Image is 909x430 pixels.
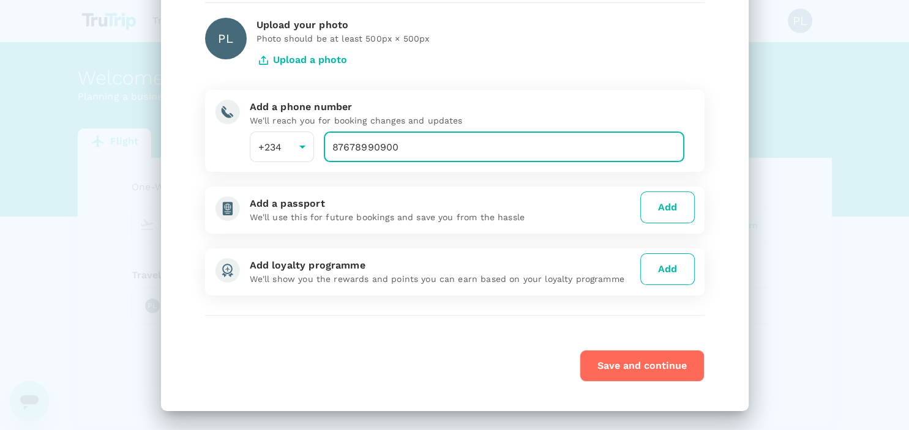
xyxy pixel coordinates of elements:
[250,258,635,273] div: Add loyalty programme
[250,100,685,114] div: Add a phone number
[250,196,635,211] div: Add a passport
[640,191,695,223] button: Add
[256,18,705,32] div: Upload your photo
[215,100,240,124] img: add-phone-number
[324,132,685,162] input: Your phone number
[215,196,240,221] img: add-passport
[580,350,705,382] button: Save and continue
[215,258,240,283] img: add-loyalty
[258,141,282,153] span: +234
[256,45,347,75] button: Upload a photo
[250,132,314,162] div: +234
[250,211,635,223] p: We'll use this for future bookings and save you from the hassle
[256,32,705,45] p: Photo should be at least 500px × 500px
[250,114,685,127] p: We'll reach you for booking changes and updates
[640,253,695,285] button: Add
[250,273,635,285] p: We'll show you the rewards and points you can earn based on your loyalty programme
[205,18,247,59] div: PL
